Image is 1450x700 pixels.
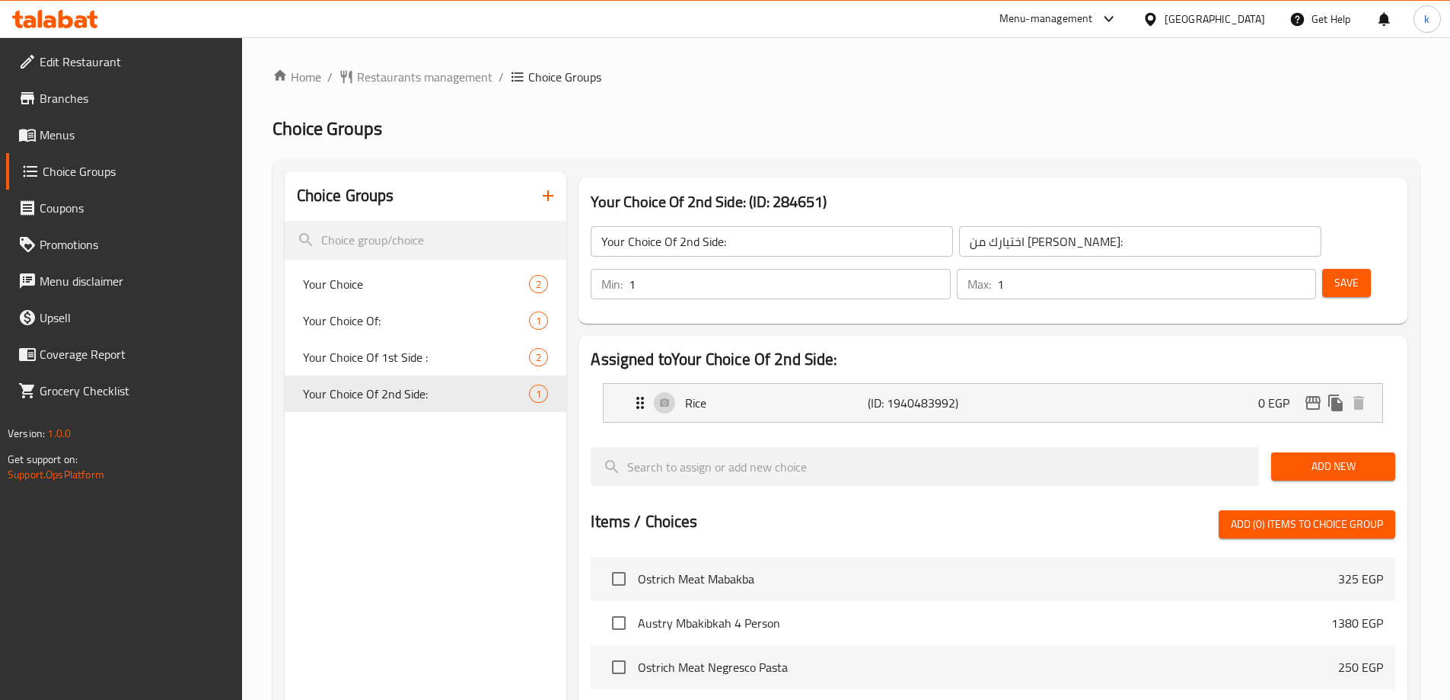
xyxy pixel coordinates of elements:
h2: Choice Groups [297,184,394,207]
span: Your Choice Of 1st Side : [303,348,530,366]
span: Get support on: [8,449,78,469]
button: duplicate [1324,392,1347,414]
div: Choices [529,312,548,330]
button: Add New [1271,452,1395,481]
p: 0 EGP [1258,394,1302,412]
div: Your Choice Of:1 [285,302,567,339]
span: Your Choice Of: [303,312,530,330]
span: Add New [1283,457,1383,476]
span: Select choice [603,607,635,639]
p: 1380 EGP [1331,614,1383,632]
span: Select choice [603,563,635,595]
span: Edit Restaurant [40,53,230,71]
span: Add (0) items to choice group [1231,515,1383,534]
p: Rice [685,394,867,412]
span: 2 [530,277,547,292]
a: Support.OpsPlatform [8,465,104,484]
p: (ID: 1940483992) [868,394,990,412]
span: 1.0.0 [47,424,71,443]
button: edit [1302,392,1324,414]
span: Choice Groups [43,162,230,181]
div: Menu-management [999,10,1093,28]
p: 325 EGP [1338,570,1383,588]
h3: Your Choice Of 2nd Side: (ID: 284651) [591,190,1395,214]
span: Ostrich Meat Negresco Pasta [638,658,1338,676]
a: Branches [6,80,242,117]
div: Choices [529,348,548,366]
p: Min: [601,275,623,293]
li: Expand [591,377,1395,429]
a: Edit Restaurant [6,43,242,80]
span: k [1424,11,1429,27]
span: Your Choice Of 2nd Side: [303,385,530,403]
div: Choices [529,385,548,403]
span: Coupons [40,199,230,217]
span: 2 [530,350,547,365]
button: delete [1347,392,1370,414]
div: Your Choice Of 2nd Side:1 [285,376,567,412]
nav: breadcrumb [272,68,1420,86]
input: search [285,221,567,260]
div: Expand [604,384,1382,422]
a: Menu disclaimer [6,263,242,299]
a: Restaurants management [339,68,492,86]
a: Home [272,68,321,86]
span: Promotions [40,235,230,254]
span: Save [1334,273,1359,292]
span: Choice Groups [272,111,382,145]
a: Grocery Checklist [6,372,242,409]
a: Choice Groups [6,153,242,190]
li: / [327,68,333,86]
a: Upsell [6,299,242,336]
span: Choice Groups [528,68,601,86]
a: Menus [6,117,242,153]
span: Grocery Checklist [40,382,230,400]
h2: Assigned to Your Choice Of 2nd Side: [591,348,1395,371]
p: 250 EGP [1338,658,1383,676]
span: Upsell [40,308,230,327]
div: Choices [529,275,548,293]
a: Coverage Report [6,336,242,372]
a: Coupons [6,190,242,226]
p: Max: [967,275,991,293]
span: Austry Mbakibkah 4 Person [638,614,1331,632]
span: Your Choice [303,275,530,293]
span: Ostrich Meat Mabakba [638,570,1338,588]
h2: Items / Choices [591,510,697,533]
span: 1 [530,387,547,401]
span: Menus [40,126,230,144]
span: Menu disclaimer [40,272,230,290]
span: Version: [8,424,45,443]
span: Select choice [603,651,635,683]
a: Promotions [6,226,242,263]
div: [GEOGRAPHIC_DATA] [1165,11,1265,27]
div: Your Choice2 [285,266,567,302]
span: 1 [530,314,547,328]
button: Add (0) items to choice group [1219,510,1395,539]
button: Save [1322,269,1371,297]
li: / [499,68,504,86]
input: search [591,447,1259,486]
span: Restaurants management [357,68,492,86]
span: Coverage Report [40,345,230,363]
span: Branches [40,89,230,107]
div: Your Choice Of 1st Side :2 [285,339,567,376]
